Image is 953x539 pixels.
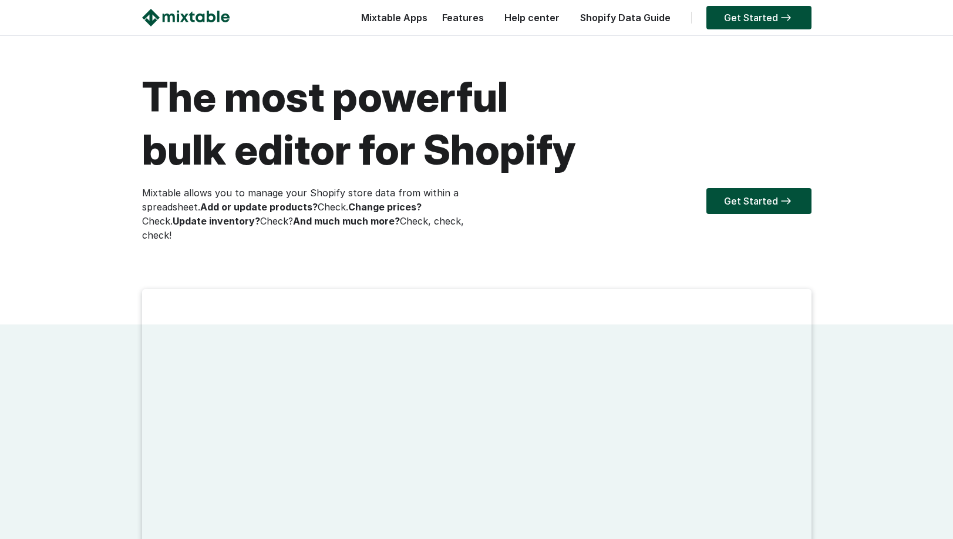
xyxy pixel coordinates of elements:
div: Mixtable Apps [355,9,427,32]
a: Help center [499,12,565,24]
strong: Add or update products? [200,201,318,213]
strong: Change prices? [348,201,422,213]
a: Shopify Data Guide [574,12,676,24]
a: Features [436,12,490,24]
p: Mixtable allows you to manage your Shopify store data from within a spreadsheet. Check. Check. Ch... [142,186,477,242]
img: Mixtable logo [142,9,230,26]
h1: The most powerful bulk editor for Shopify [142,71,811,176]
strong: And much much more? [293,215,400,227]
strong: Update inventory? [173,215,260,227]
a: Get Started [706,188,811,214]
a: Get Started [706,6,811,29]
img: arrow-right.svg [778,197,794,205]
img: arrow-right.svg [778,14,794,21]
